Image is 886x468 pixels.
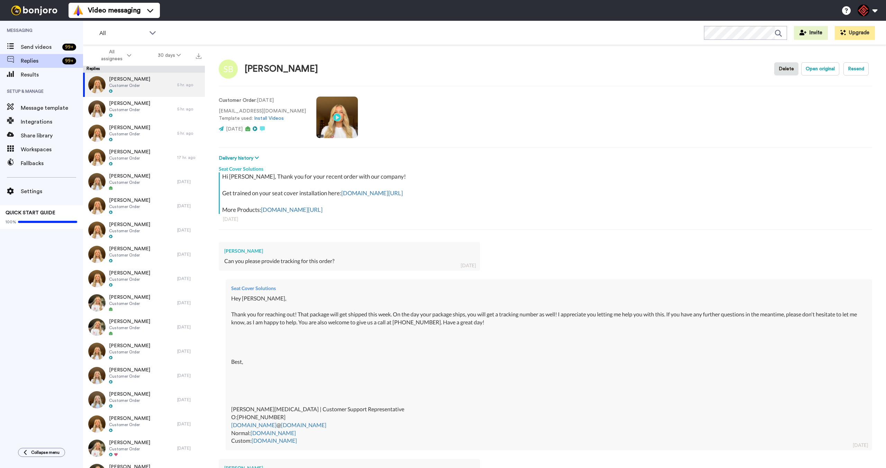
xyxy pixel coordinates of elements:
[109,124,150,131] span: [PERSON_NAME]
[261,206,323,213] a: [DOMAIN_NAME][URL]
[109,325,150,331] span: Customer Order
[6,210,55,215] span: QUICK START GUIDE
[109,422,150,427] span: Customer Order
[88,367,106,384] img: 81818109-b6b2-401b-b799-429fc35070ae-thumb.jpg
[224,257,474,265] div: Can you please provide tracking for this order?
[219,60,238,79] img: Image of Sean Barry
[109,367,150,373] span: [PERSON_NAME]
[88,318,106,336] img: 621f84f7-872d-4bd9-8bde-b5565161280b-thumb.jpg
[21,57,60,65] span: Replies
[109,228,150,234] span: Customer Order
[83,339,205,363] a: [PERSON_NAME]Customer Order[DATE]
[73,5,84,16] img: vm-color.svg
[341,189,403,197] a: [DOMAIN_NAME][URL]
[83,97,205,121] a: [PERSON_NAME]Customer Order5 hr. ago
[88,125,106,142] img: d19811c7-2937-41f4-b058-6dbe87269fd1-thumb.jpg
[83,218,205,242] a: [PERSON_NAME]Customer Order[DATE]
[88,294,106,312] img: d3a7a8f6-334b-4077-b7a6-14b41f891b3d-thumb.jpg
[83,121,205,145] a: [PERSON_NAME]Customer Order5 hr. ago
[83,412,205,436] a: [PERSON_NAME]Customer Order[DATE]
[109,131,150,137] span: Customer Order
[109,270,150,277] span: [PERSON_NAME]
[281,422,326,428] a: [DOMAIN_NAME]
[109,398,150,403] span: Customer Order
[231,295,867,445] div: Hey [PERSON_NAME], Thank you for reaching out! That package will get shipped this week. On the da...
[109,439,150,446] span: [PERSON_NAME]
[88,100,106,118] img: b16e17cf-ed54-4663-883d-5267cff4386d-thumb.jpg
[224,247,474,254] div: [PERSON_NAME]
[88,173,106,190] img: 51607d62-fee8-4b3c-a29c-50165726029e-thumb.jpg
[88,6,141,15] span: Video messaging
[835,26,875,40] button: Upgrade
[231,285,867,292] div: Seat Cover Solutions
[254,116,284,121] a: Install Videos
[109,318,150,325] span: [PERSON_NAME]
[109,245,150,252] span: [PERSON_NAME]
[109,173,150,180] span: [PERSON_NAME]
[177,155,201,160] div: 17 hr. ago
[109,391,150,398] span: [PERSON_NAME]
[6,219,16,225] span: 100%
[83,170,205,194] a: [PERSON_NAME]Customer Order[DATE]
[83,291,205,315] a: [PERSON_NAME]Customer Order[DATE]
[177,300,201,306] div: [DATE]
[31,450,60,455] span: Collapse menu
[88,149,106,166] img: b03c2c22-6a48-482b-bf23-d3052d6bd9f3-thumb.jpg
[219,97,306,104] p: : [DATE]
[99,29,146,37] span: All
[83,267,205,291] a: [PERSON_NAME]Customer Order[DATE]
[177,82,201,88] div: 5 hr. ago
[226,127,243,132] span: [DATE]
[843,62,869,75] button: Resend
[177,106,201,112] div: 5 hr. ago
[774,62,798,75] button: Delete
[794,26,828,40] a: Invite
[88,76,106,93] img: d2686785-8f53-4271-8eae-b986a806cf62-thumb.jpg
[18,448,65,457] button: Collapse menu
[83,242,205,267] a: [PERSON_NAME]Customer Order[DATE]
[109,349,150,355] span: Customer Order
[109,342,150,349] span: [PERSON_NAME]
[83,145,205,170] a: [PERSON_NAME]Customer Order17 hr. ago
[219,108,306,122] p: [EMAIL_ADDRESS][DOMAIN_NAME] Template used:
[109,415,150,422] span: [PERSON_NAME]
[88,391,106,408] img: 8be15c0c-c1cd-42da-8e47-bbfc9ea6e200-thumb.jpg
[177,373,201,378] div: [DATE]
[109,107,150,112] span: Customer Order
[109,446,150,452] span: Customer Order
[21,118,83,126] span: Integrations
[109,197,150,204] span: [PERSON_NAME]
[109,277,150,282] span: Customer Order
[84,46,145,65] button: All assignees
[251,430,296,436] a: [DOMAIN_NAME]
[245,64,318,74] div: [PERSON_NAME]
[88,270,106,287] img: 44d2f8e0-d7c2-4046-90ac-c42796517c3b-thumb.jpg
[88,197,106,215] img: 67399500-55d2-4eab-b767-1f549c746439-thumb.jpg
[83,363,205,388] a: [PERSON_NAME]Customer Order[DATE]
[145,49,194,62] button: 30 days
[62,44,76,51] div: 99 +
[177,227,201,233] div: [DATE]
[109,180,150,185] span: Customer Order
[88,343,106,360] img: 0347f727-b1cc-483f-856d-21d9f382fbbc-thumb.jpg
[177,252,201,257] div: [DATE]
[177,324,201,330] div: [DATE]
[177,349,201,354] div: [DATE]
[177,445,201,451] div: [DATE]
[62,57,76,64] div: 99 +
[88,440,106,457] img: fab79fc5-4c59-42fc-b3df-b39e7a1d96ef-thumb.jpg
[177,276,201,281] div: [DATE]
[21,104,83,112] span: Message template
[88,246,106,263] img: 47f8ce9d-4074-403c-aa30-26990c70bacf-thumb.jpg
[109,204,150,209] span: Customer Order
[219,98,256,103] strong: Customer Order
[21,71,83,79] span: Results
[801,62,839,75] button: Open original
[21,187,83,196] span: Settings
[83,436,205,460] a: [PERSON_NAME]Customer Order[DATE]
[21,43,60,51] span: Send videos
[8,6,60,15] img: bj-logo-header-white.svg
[109,76,150,83] span: [PERSON_NAME]
[177,203,201,209] div: [DATE]
[177,130,201,136] div: 5 hr. ago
